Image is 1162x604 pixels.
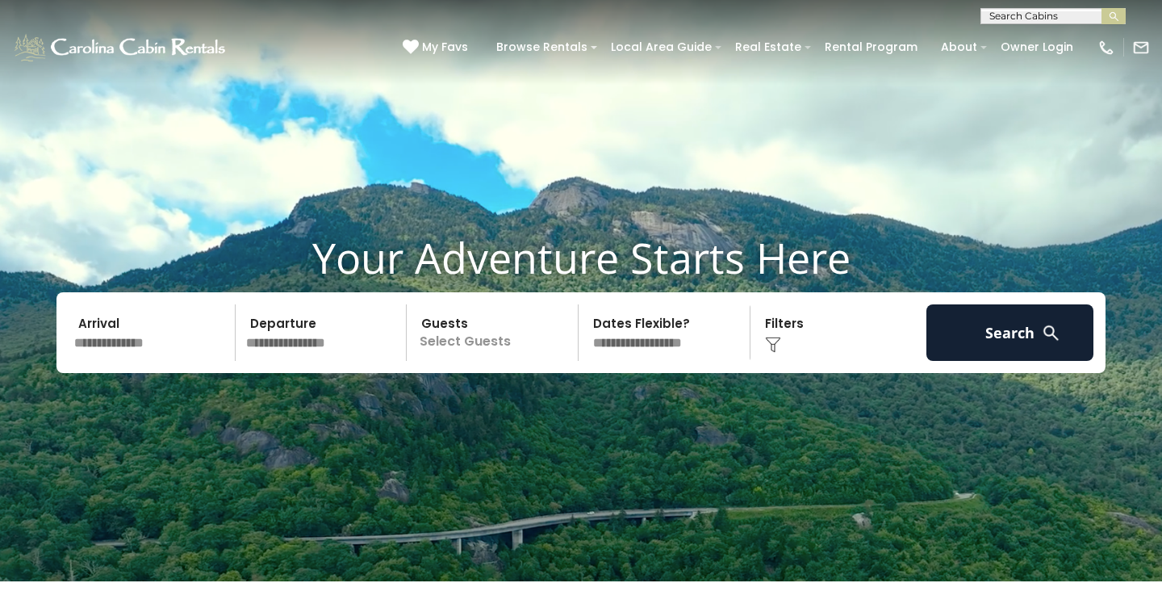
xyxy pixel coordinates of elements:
[403,39,472,57] a: My Favs
[603,35,720,60] a: Local Area Guide
[933,35,985,60] a: About
[993,35,1081,60] a: Owner Login
[926,304,1093,361] button: Search
[12,31,230,64] img: White-1-1-2.png
[1097,39,1115,57] img: phone-regular-white.png
[765,337,781,353] img: filter--v1.png
[817,35,926,60] a: Rental Program
[422,39,468,56] span: My Favs
[412,304,578,361] p: Select Guests
[12,233,1150,283] h1: Your Adventure Starts Here
[488,35,596,60] a: Browse Rentals
[727,35,809,60] a: Real Estate
[1132,39,1150,57] img: mail-regular-white.png
[1041,323,1061,343] img: search-regular-white.png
